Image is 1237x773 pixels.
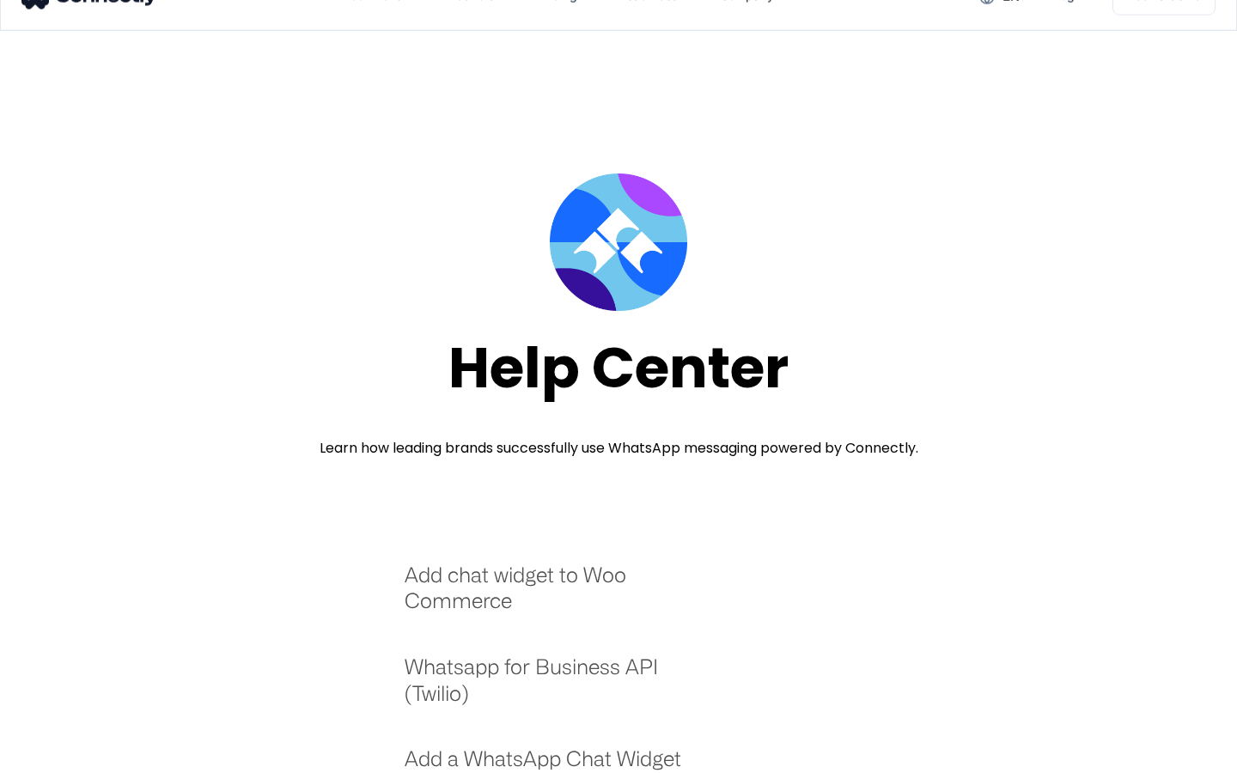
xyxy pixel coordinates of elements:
[405,654,704,723] a: Whatsapp for Business API (Twilio)
[34,743,103,767] ul: Language list
[17,743,103,767] aside: Language selected: English
[448,337,789,399] div: Help Center
[320,438,918,459] div: Learn how leading brands successfully use WhatsApp messaging powered by Connectly.
[405,562,704,631] a: Add chat widget to Woo Commerce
